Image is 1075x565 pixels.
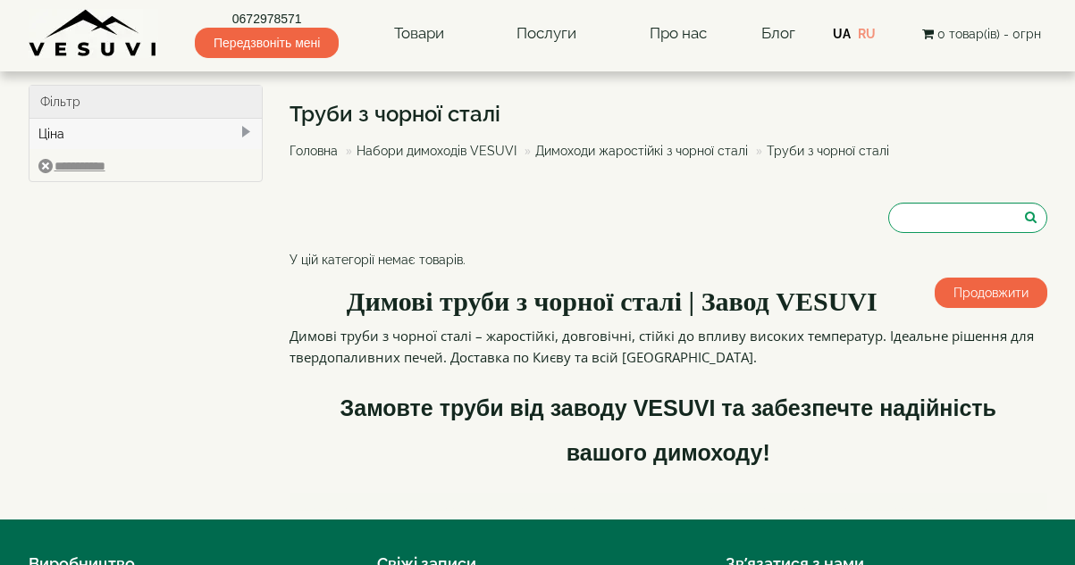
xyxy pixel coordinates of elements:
[632,13,725,54] a: Про нас
[357,144,517,158] a: Набори димоходів VESUVI
[340,395,996,465] strong: Замовте труби від заводу VESUVI та забезпечте надійність вашого димоходу!
[917,24,1046,44] button: 0 товар(ів) - 0грн
[535,144,748,158] a: Димоходи жаростійкі з чорної сталі
[29,9,158,58] img: Завод VESUVI
[290,103,903,126] h1: Труби з чорної сталі
[833,27,851,41] a: UA
[290,251,1047,269] p: У цій категорії немає товарів.
[752,142,889,160] li: Труби з чорної сталі
[290,325,1047,368] p: Димові труби з чорної сталі – жаростійкі, довговічні, стійкі до впливу високих температур. Ідеаль...
[935,278,1047,308] a: Продовжити
[29,119,263,149] div: Ціна
[290,493,1047,511] p: loremips, dolors, ametcons adipis, elitse, doeius temporin, utl etd magn, aliqu en adminim, venia...
[29,86,263,119] div: Фільтр
[290,287,1047,316] h2: Димові труби з чорної сталі | Завод VESUVI
[499,13,594,54] a: Послуги
[858,27,876,41] a: RU
[761,24,795,42] a: Блог
[195,10,339,28] a: 0672978571
[937,27,1041,41] span: 0 товар(ів) - 0грн
[290,144,338,158] a: Головна
[376,13,462,54] a: Товари
[195,28,339,58] span: Передзвоніть мені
